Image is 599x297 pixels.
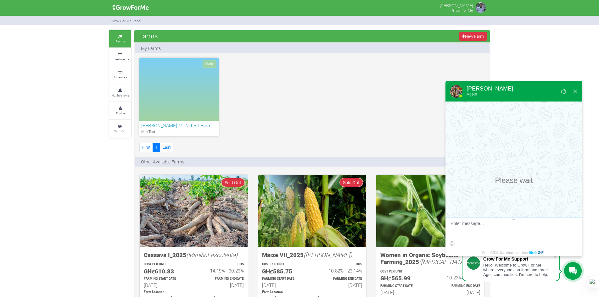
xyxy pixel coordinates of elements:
[109,48,131,65] a: Investments
[109,30,131,47] a: Farms
[109,66,131,84] a: Finances
[115,39,125,43] small: Farms
[186,251,238,259] i: (Manihot esculenta)
[482,249,546,256] a: Free CRM, live chat and sites
[203,60,216,68] span: Paid
[436,269,480,274] p: ROS
[483,256,553,261] div: Grow For Me Support
[459,32,487,41] a: New Farm
[221,178,245,187] span: Sold Out
[114,75,127,79] small: Finances
[141,123,217,128] h6: [PERSON_NAME] MTN Test Farm
[144,262,188,267] p: COST PER UNIT
[436,289,480,295] h6: [DATE]
[111,19,141,23] small: Grow For Me Panel
[318,262,362,267] p: ROS
[380,269,425,274] p: COST PER UNIT
[262,282,306,288] h6: [DATE]
[482,249,528,256] span: Free CRM, live chat and sites
[419,258,480,266] i: ([MEDICAL_DATA] max)
[153,143,160,152] a: 1
[109,120,131,137] a: Sign Out
[144,282,188,288] h6: [DATE]
[109,84,131,102] a: Notifications
[380,275,425,282] h5: GHȼ565.99
[380,251,480,266] h5: Women in Organic Soybeans Farming_2025
[144,268,188,275] h5: GHȼ610.83
[440,1,473,9] p: [PERSON_NAME]
[262,251,362,259] h5: Maize VII_2025
[144,290,244,294] p: Location of Farm
[452,8,473,13] small: Grow For Me
[116,111,125,115] small: Profile
[144,251,244,259] h5: Cassava I_2025
[483,263,553,277] div: Hello! Welcome to Grow For Me where everyone can farm and trade Agric commodities. I'm here to help.
[339,178,363,187] span: Sold Out
[199,262,244,267] p: ROS
[139,143,173,152] nav: Page Navigation
[139,143,153,152] a: First
[144,277,188,281] p: Estimated Farming Start Date
[141,129,217,135] p: Mtn Test
[140,175,248,247] img: growforme image
[474,1,487,14] img: growforme image
[110,1,151,14] img: growforme image
[262,268,306,275] h5: GHȼ585.75
[160,143,173,152] a: Last
[558,84,569,99] button: Rate our service
[318,282,362,288] h6: [DATE]
[318,277,362,281] p: Estimated Farming End Date
[380,289,425,295] h6: [DATE]
[199,282,244,288] h6: [DATE]
[436,284,480,289] p: Estimated Farming End Date
[109,102,131,119] a: Profile
[111,93,129,97] small: Notifications
[436,275,480,280] h6: 10.23% - 23.48%
[112,57,129,61] small: Investments
[318,268,362,273] h6: 10.82% - 23.14%
[569,84,581,99] button: Close widget
[137,30,160,42] span: Farms
[262,262,306,267] p: COST PER UNIT
[141,158,184,165] p: Other Available Farms
[304,251,352,259] i: ([PERSON_NAME])
[380,284,425,289] p: Estimated Farming Start Date
[376,175,484,247] img: growforme image
[495,176,533,185] h3: Please wait
[199,277,244,281] p: Estimated Farming End Date
[258,175,366,247] img: growforme image
[139,58,219,136] a: Paid [PERSON_NAME] MTN Test Farm Mtn Test
[467,86,513,91] div: [PERSON_NAME]
[262,290,362,294] p: Location of Farm
[114,129,126,133] small: Sign Out
[141,45,161,52] p: My Farms
[199,268,244,273] h6: 14.19% - 30.23%
[448,239,456,247] button: Select emoticon
[262,277,306,281] p: Estimated Farming Start Date
[467,91,513,97] div: Agent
